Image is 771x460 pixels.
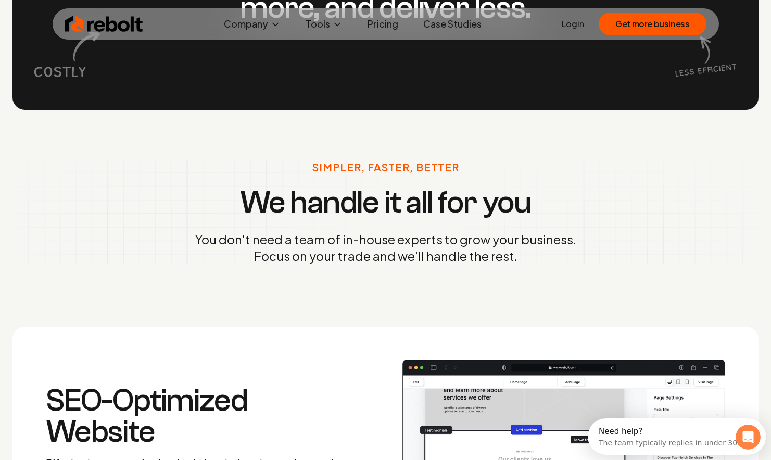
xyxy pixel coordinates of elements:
iframe: Intercom live chat [736,425,761,450]
p: Simpler, Faster, Better [312,160,459,175]
button: Get more business [599,13,706,35]
div: The team typically replies in under 30m [11,17,157,28]
h3: We handle it all for you [240,187,531,218]
h3: SEO-Optimized Website [46,385,346,447]
div: Open Intercom Messenger [4,4,187,33]
div: Need help? [11,9,157,17]
button: Company [216,14,289,34]
p: You don't need a team of in-house experts to grow your business. Focus on your trade and we'll ha... [195,231,576,264]
a: Login [562,18,584,30]
img: Rebolt Logo [65,14,143,34]
a: Case Studies [415,14,490,34]
iframe: Intercom live chat discovery launcher [588,418,766,455]
a: Pricing [359,14,407,34]
button: Tools [297,14,351,34]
